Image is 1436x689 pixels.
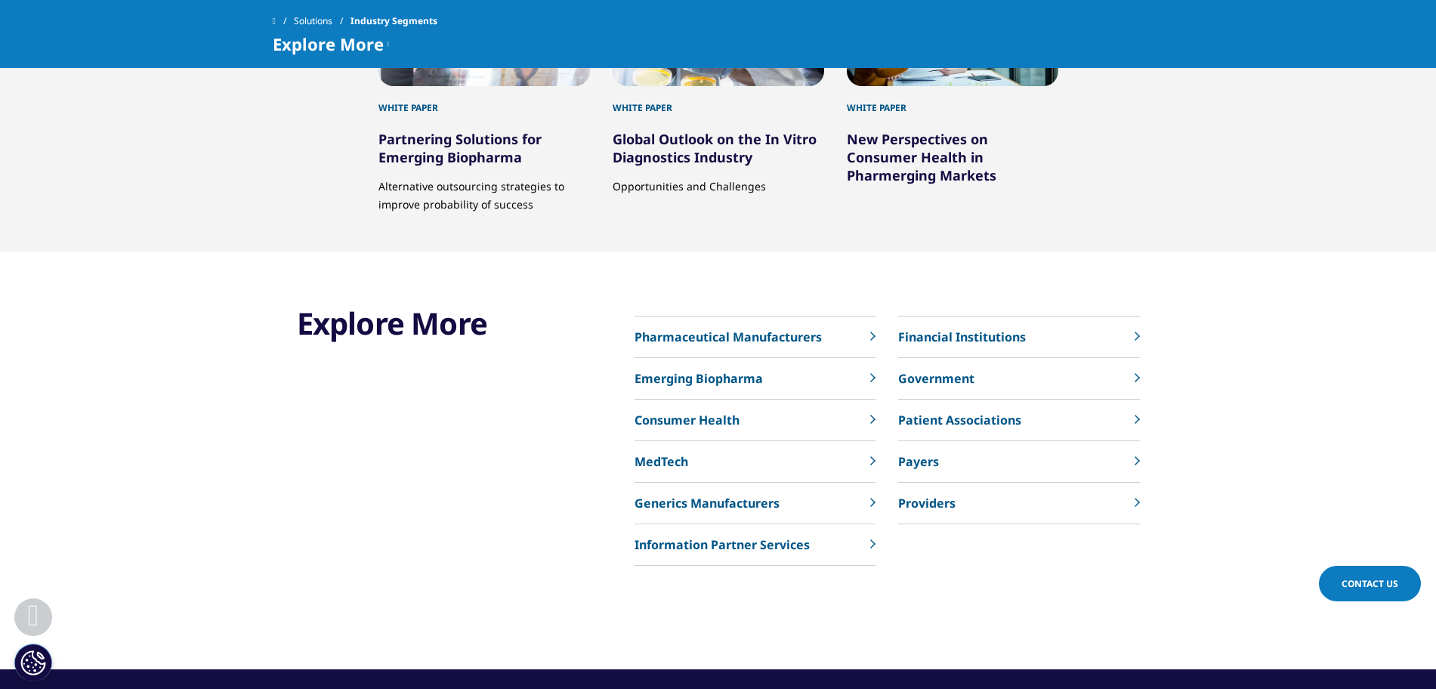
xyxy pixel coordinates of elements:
[635,400,875,441] a: Consumer Health
[635,328,822,346] p: Pharmaceutical Manufacturers
[1319,566,1421,601] a: Contact Us
[613,166,824,196] p: Opportunities and Challenges
[1342,577,1398,590] span: Contact Us
[635,411,740,429] p: Consumer Health
[635,317,875,358] a: Pharmaceutical Manufacturers
[378,86,590,115] div: White Paper
[898,441,1139,483] a: Payers
[898,358,1139,400] a: Government
[898,317,1139,358] a: Financial Institutions
[898,494,956,512] p: Providers
[14,644,52,681] button: Cookies Settings
[898,453,939,471] p: Payers
[635,369,763,388] p: Emerging Biopharma
[378,130,542,166] a: ​Partnering Solutions for Emerging Biopharma
[898,483,1139,524] a: Providers
[294,8,351,35] a: Solutions
[297,304,549,342] h3: Explore More
[635,483,875,524] a: Generics Manufacturers
[898,328,1026,346] p: Financial Institutions
[613,130,817,166] a: Global Outlook on the In Vitro Diagnostics Industry
[635,453,688,471] p: MedTech
[378,166,590,214] p: ​Alternative outsourcing strategies to improve probability of success
[635,358,875,400] a: Emerging Biopharma
[847,130,996,184] a: ​New Perspectives on Consumer Health in Pharmerging Markets
[635,494,780,512] p: Generics Manufacturers
[898,369,974,388] p: Government
[635,536,810,554] p: Information Partner Services
[635,441,875,483] a: MedTech
[613,86,824,115] div: White Paper
[847,86,1058,115] div: White Paper
[351,8,437,35] span: Industry Segments
[898,411,1021,429] p: ​Patient Associations
[635,524,875,566] a: Information Partner Services
[273,35,384,53] span: Explore More
[898,400,1139,441] a: ​Patient Associations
